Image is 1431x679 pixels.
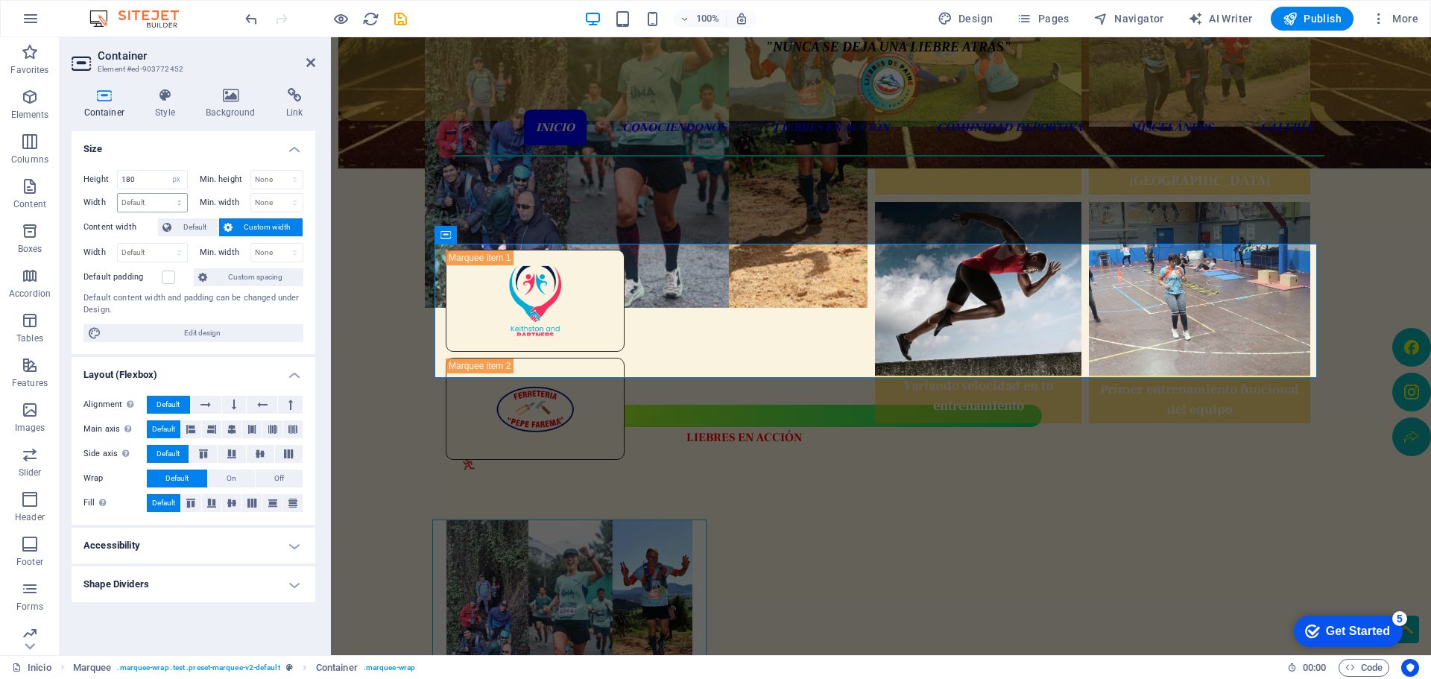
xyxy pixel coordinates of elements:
[316,659,358,677] span: Click to select. Double-click to edit
[242,10,260,28] button: undo
[1093,11,1164,26] span: Navigator
[1401,659,1419,677] button: Usercentrics
[15,422,45,434] p: Images
[98,49,315,63] h2: Container
[157,396,180,414] span: Default
[83,420,147,438] label: Main axis
[83,324,303,342] button: Edit design
[1371,11,1418,26] span: More
[106,324,299,342] span: Edit design
[10,64,48,76] p: Favorites
[391,10,409,28] button: save
[243,10,260,28] i: Undo: Change image (Ctrl+Z)
[361,10,379,28] button: reload
[1283,11,1342,26] span: Publish
[362,10,379,28] i: Reload page
[200,198,250,206] label: Min. width
[83,445,147,463] label: Side axis
[143,88,194,119] h4: Style
[13,198,46,210] p: Content
[212,268,299,286] span: Custom spacing
[286,663,293,672] i: This element is a customizable preset
[83,248,117,256] label: Width
[44,16,108,30] div: Get Started
[696,10,720,28] h6: 100%
[176,218,214,236] span: Default
[147,396,190,414] button: Default
[208,470,255,487] button: On
[11,109,49,121] p: Elements
[19,467,42,479] p: Slider
[83,396,147,414] label: Alignment
[1271,7,1353,31] button: Publish
[237,218,299,236] span: Custom width
[73,659,112,677] span: Click to select. Double-click to edit
[735,12,748,25] i: On resize automatically adjust zoom level to fit chosen device.
[72,566,315,602] h4: Shape Dividers
[274,470,284,487] span: Off
[147,494,180,512] button: Default
[200,175,250,183] label: Min. height
[219,218,303,236] button: Custom width
[932,7,999,31] div: Design (Ctrl+Alt+Y)
[152,494,175,512] span: Default
[72,528,315,563] h4: Accessibility
[147,445,189,463] button: Default
[194,88,274,119] h4: Background
[938,11,994,26] span: Design
[364,659,415,677] span: . marquee-wrap
[16,601,43,613] p: Forms
[932,7,999,31] button: Design
[152,420,175,438] span: Default
[1182,7,1259,31] button: AI Writer
[157,445,180,463] span: Default
[73,659,415,677] nav: breadcrumb
[86,10,198,28] img: Editor Logo
[12,7,121,39] div: Get Started 5 items remaining, 0% complete
[165,470,189,487] span: Default
[1313,662,1315,673] span: :
[147,470,207,487] button: Default
[332,10,350,28] button: Click here to leave preview mode and continue editing
[1017,11,1069,26] span: Pages
[200,248,250,256] label: Min. width
[15,511,45,523] p: Header
[227,470,236,487] span: On
[158,218,218,236] button: Default
[1365,7,1424,31] button: More
[16,556,43,568] p: Footer
[83,470,147,487] label: Wrap
[83,175,117,183] label: Height
[1303,659,1326,677] span: 00 00
[1087,7,1170,31] button: Navigator
[110,3,125,18] div: 5
[117,659,279,677] span: . marquee-wrap .test .preset-marquee-v2-default
[98,63,285,76] h3: Element #ed-903772452
[1345,659,1383,677] span: Code
[83,218,158,236] label: Content width
[11,154,48,165] p: Columns
[83,198,117,206] label: Width
[194,268,303,286] button: Custom spacing
[9,288,51,300] p: Accordion
[12,377,48,389] p: Features
[12,659,51,677] a: Click to cancel selection. Double-click to open Pages
[72,131,315,158] h4: Size
[83,268,162,286] label: Default padding
[83,292,303,317] div: Default content width and padding can be changed under Design.
[1287,659,1327,677] h6: Session time
[83,494,147,512] label: Fill
[72,88,143,119] h4: Container
[1011,7,1075,31] button: Pages
[147,420,180,438] button: Default
[274,88,315,119] h4: Link
[674,10,727,28] button: 100%
[16,332,43,344] p: Tables
[1339,659,1389,677] button: Code
[256,470,303,487] button: Off
[1188,11,1253,26] span: AI Writer
[72,357,315,384] h4: Layout (Flexbox)
[392,10,409,28] i: Save (Ctrl+S)
[18,243,42,255] p: Boxes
